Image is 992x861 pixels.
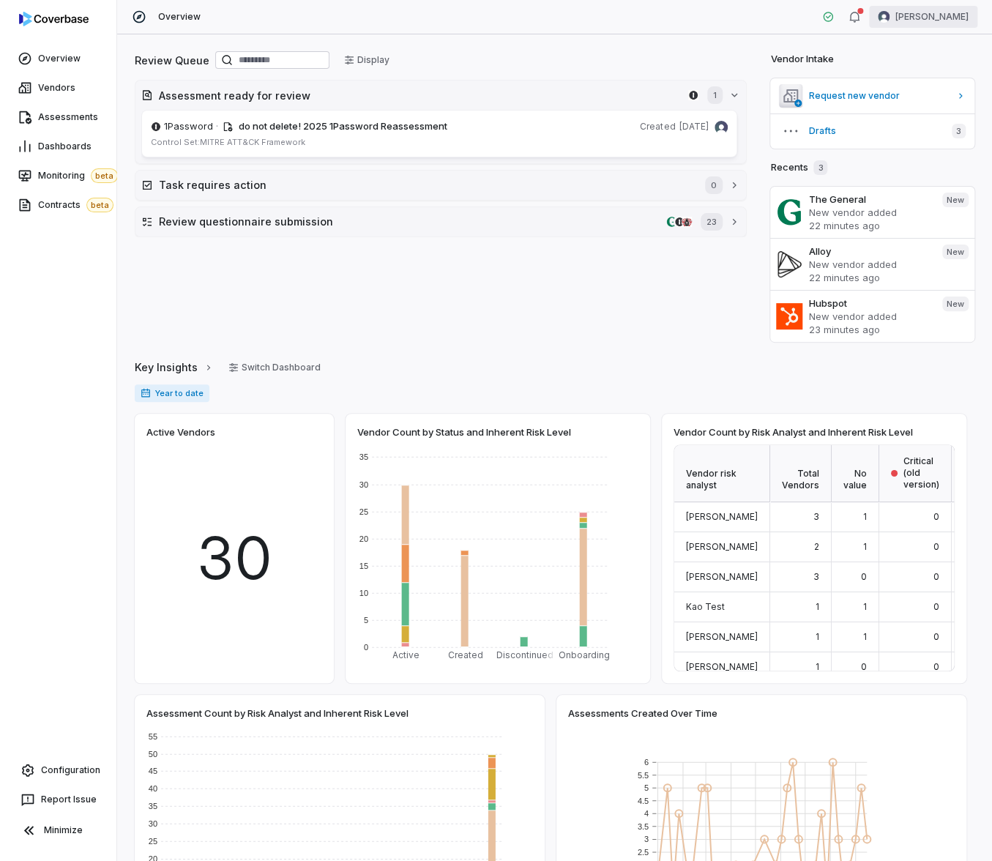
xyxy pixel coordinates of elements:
[933,511,939,522] span: 0
[135,53,209,68] h2: Review Queue
[808,310,931,323] p: New vendor added
[44,824,83,836] span: Minimize
[701,213,723,231] span: 23
[808,206,931,219] p: New vendor added
[638,822,649,831] text: 3.5
[770,445,832,502] div: Total Vendors
[149,837,157,846] text: 25
[933,541,939,552] span: 0
[146,707,409,720] span: Assessment Count by Risk Analyst and Inherent Risk Level
[644,809,649,818] text: 4
[149,767,157,775] text: 45
[942,193,969,207] span: New
[813,571,819,582] span: 3
[141,388,151,398] svg: Date range for report
[135,81,746,110] button: Assessment ready for review1password.com1
[808,245,931,258] h3: Alloy
[38,141,92,152] span: Dashboards
[41,794,97,805] span: Report Issue
[686,511,758,522] span: [PERSON_NAME]
[149,750,157,758] text: 50
[135,207,746,236] button: Review questionnaire submissionthegeneral.com1password.commaycocolors.com23
[41,764,100,776] span: Configuration
[220,357,329,379] button: Switch Dashboard
[942,245,969,259] span: New
[678,121,709,133] span: [DATE]
[197,514,272,602] span: 30
[770,160,827,175] h2: Recents
[816,631,819,642] span: 1
[6,816,111,845] button: Minimize
[364,616,368,625] text: 5
[952,124,966,138] span: 3
[933,601,939,612] span: 0
[715,121,728,134] img: David Gold avatar
[3,45,113,72] a: Overview
[638,771,649,780] text: 5.5
[359,507,368,516] text: 25
[151,137,305,147] span: Control Set: MITRE ATT&CK Framework
[770,238,974,290] a: AlloyNew vendor added22 minutes agoNew
[770,78,974,113] a: Request new vendor
[135,359,198,375] span: Key Insights
[359,452,368,461] text: 35
[135,352,214,383] a: Key Insights
[149,732,157,741] text: 55
[159,214,660,229] h2: Review questionnaire submission
[770,290,974,342] a: HubspotNew vendor added23 minutes agoNew
[159,88,682,103] h2: Assessment ready for review
[3,75,113,101] a: Vendors
[770,113,974,149] button: Drafts3
[686,661,758,672] span: [PERSON_NAME]
[644,835,649,843] text: 3
[159,177,690,193] h2: Task requires action
[686,541,758,552] span: [PERSON_NAME]
[135,384,209,402] span: Year to date
[3,133,113,160] a: Dashboards
[91,168,118,183] span: beta
[359,589,368,597] text: 10
[149,819,157,828] text: 30
[863,541,867,552] span: 1
[38,53,81,64] span: Overview
[933,631,939,642] span: 0
[3,192,113,218] a: Contractsbeta
[903,455,939,491] span: Critical (old version)
[3,163,113,189] a: Monitoringbeta
[6,786,111,813] button: Report Issue
[933,661,939,672] span: 0
[878,11,890,23] img: David Gold avatar
[357,425,571,439] span: Vendor Count by Status and Inherent Risk Level
[3,104,113,130] a: Assessments
[816,661,819,672] span: 1
[38,168,118,183] span: Monitoring
[38,198,113,212] span: Contracts
[808,125,940,137] span: Drafts
[863,601,867,612] span: 1
[674,425,913,439] span: Vendor Count by Risk Analyst and Inherent Risk Level
[644,783,649,792] text: 5
[705,176,723,194] span: 0
[816,601,819,612] span: 1
[644,758,649,767] text: 6
[164,119,213,134] span: 1Password
[674,445,770,502] div: Vendor risk analyst
[141,110,737,157] a: 1password.com1Password· do not delete! 2025 1Password ReassessmentCreated[DATE]David Gold avatarC...
[933,571,939,582] span: 0
[770,187,974,238] a: The GeneralNew vendor added22 minutes agoNew
[38,82,75,94] span: Vendors
[686,601,725,612] span: Kao Test
[808,193,931,206] h3: The General
[863,511,867,522] span: 1
[813,160,827,175] span: 3
[808,219,931,232] p: 22 minutes ago
[335,49,398,71] button: Display
[814,541,819,552] span: 2
[130,352,218,383] button: Key Insights
[832,445,879,502] div: No value
[640,121,675,133] span: Created
[38,111,98,123] span: Assessments
[808,258,931,271] p: New vendor added
[568,707,717,720] span: Assessments Created Over Time
[638,848,649,857] text: 2.5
